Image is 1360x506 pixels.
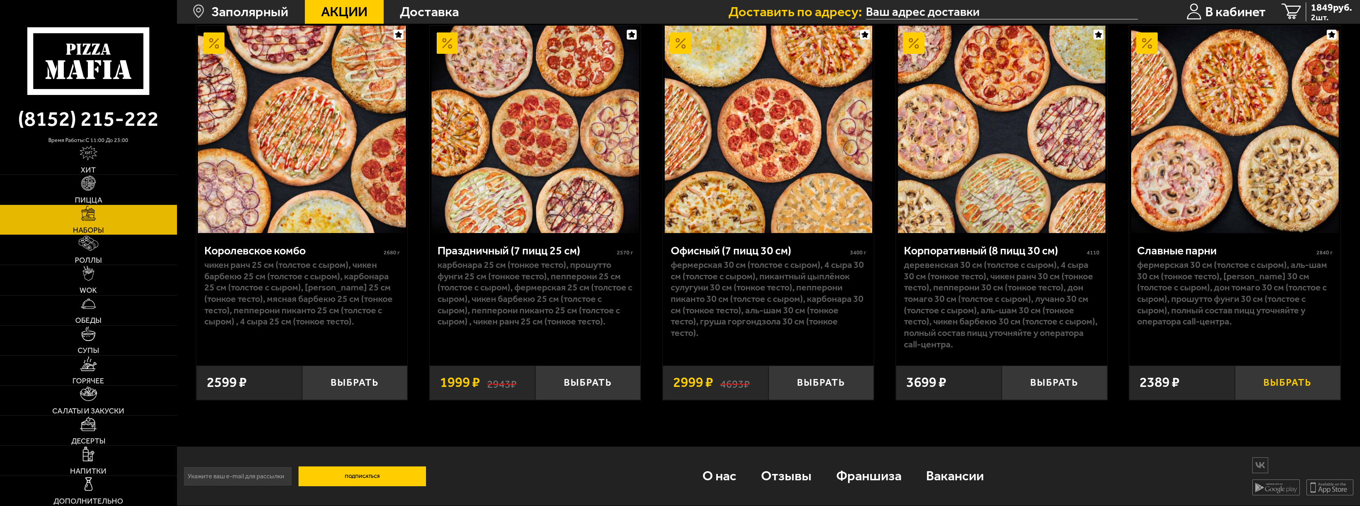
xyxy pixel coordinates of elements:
span: 2840 г [1316,249,1333,256]
input: Ваш адрес доставки [866,4,1138,19]
img: Королевское комбо [198,26,405,233]
img: Праздничный (7 пицц 25 см) [432,26,639,233]
span: Хит [81,166,96,174]
p: Фермерская 30 см (толстое с сыром), 4 сыра 30 см (толстое с сыром), Пикантный цыплёнок сулугуни 3... [671,259,866,338]
span: Заполярный [211,5,288,19]
span: 2 шт. [1311,13,1352,21]
span: 2680 г [384,249,400,256]
div: Праздничный (7 пицц 25 см) [437,244,615,257]
a: АкционныйКорпоративный (8 пицц 30 см) [896,26,1107,233]
span: Роллы [75,256,102,264]
input: Укажите ваш e-mail для рассылки [183,466,292,486]
s: 2943 ₽ [487,375,517,390]
a: О нас [690,453,749,499]
img: Офисный (7 пицц 30 см) [665,26,872,233]
a: Отзывы [749,453,824,499]
p: Деревенская 30 см (толстое с сыром), 4 сыра 30 см (тонкое тесто), Чикен Ранч 30 см (тонкое тесто)... [904,259,1099,350]
img: Акционный [670,32,691,54]
button: Выбрать [768,366,874,400]
button: Выбрать [1235,366,1341,400]
a: АкционныйКоролевское комбо [196,26,407,233]
img: Славные парни [1131,26,1339,233]
div: Корпоративный (8 пицц 30 см) [904,244,1085,257]
span: 2570 г [617,249,633,256]
div: Славные парни [1137,244,1314,257]
a: АкционныйСлавные парни [1129,26,1340,233]
p: Чикен Ранч 25 см (толстое с сыром), Чикен Барбекю 25 см (толстое с сыром), Карбонара 25 см (толст... [204,259,400,327]
s: 4693 ₽ [720,375,750,390]
span: 2389 ₽ [1139,375,1179,390]
span: WOK [80,286,97,294]
img: Корпоративный (8 пицц 30 см) [898,26,1105,233]
button: Выбрать [302,366,408,400]
span: Наборы [73,226,104,234]
span: Десерты [71,437,105,445]
img: vk [1253,458,1268,472]
span: Супы [78,347,99,354]
span: Горячее [72,377,104,385]
div: Офисный (7 пицц 30 см) [671,244,848,257]
button: Выбрать [535,366,641,400]
span: Мурманская область, Печенгский муниципальный округ, улица Крупской, 2А [866,4,1138,19]
p: Карбонара 25 см (тонкое тесто), Прошутто Фунги 25 см (тонкое тесто), Пепперони 25 см (толстое с с... [437,259,633,327]
span: Дополнительно [53,497,123,505]
span: В кабинет [1205,5,1266,19]
p: Фермерская 30 см (толстое с сыром), Аль-Шам 30 см (тонкое тесто), [PERSON_NAME] 30 см (толстое с ... [1137,259,1333,327]
span: Пицца [75,196,102,204]
div: Королевское комбо [204,244,382,257]
img: Акционный [437,32,458,54]
span: 1999 ₽ [440,375,480,390]
a: Вакансии [914,453,996,499]
span: 3400 г [850,249,866,256]
a: АкционныйОфисный (7 пицц 30 см) [663,26,874,233]
span: Акции [321,5,367,19]
span: Доставка [400,5,459,19]
button: Подписаться [299,466,426,486]
span: Салаты и закуски [52,407,124,415]
span: Напитки [70,467,107,475]
a: АкционныйПраздничный (7 пицц 25 см) [430,26,641,233]
span: Доставить по адресу: [729,5,866,19]
img: Акционный [903,32,924,54]
img: Акционный [1136,32,1158,54]
span: 2599 ₽ [207,375,247,390]
span: 4110 [1087,249,1099,256]
span: 3699 ₽ [906,375,946,390]
img: Акционный [204,32,225,54]
a: Франшиза [824,453,914,499]
span: 1849 руб. [1311,2,1352,12]
button: Выбрать [1002,366,1107,400]
span: Обеды [75,316,101,324]
span: 2999 ₽ [673,375,713,390]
